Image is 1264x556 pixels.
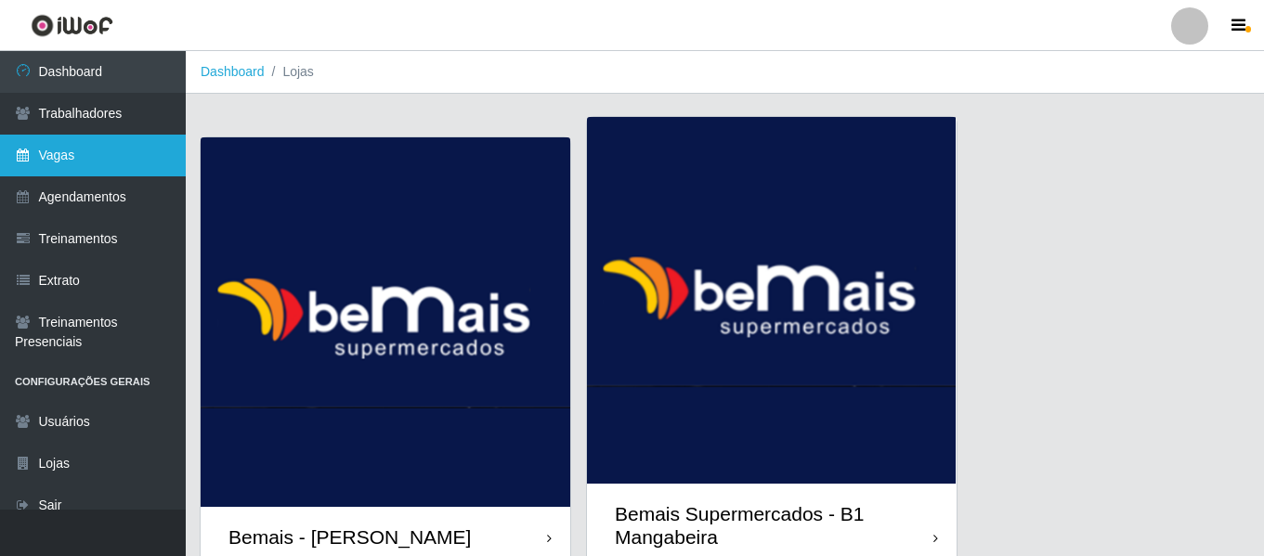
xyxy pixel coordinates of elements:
nav: breadcrumb [186,51,1264,94]
img: CoreUI Logo [31,14,113,37]
img: cardImg [587,117,957,484]
div: Bemais Supermercados - B1 Mangabeira [615,502,933,549]
div: Bemais - [PERSON_NAME] [228,525,471,549]
a: Dashboard [201,64,265,79]
img: cardImg [201,137,570,507]
li: Lojas [265,62,314,82]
